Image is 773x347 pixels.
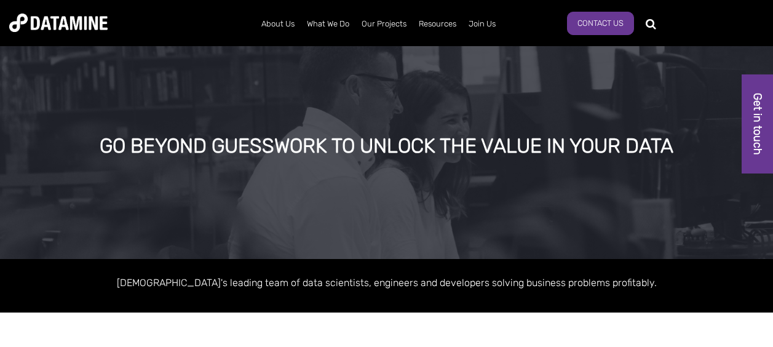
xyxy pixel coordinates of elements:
[567,12,634,35] a: Contact Us
[742,74,773,173] a: Get in touch
[9,14,108,32] img: Datamine
[93,135,680,158] div: GO BEYOND GUESSWORK TO UNLOCK THE VALUE IN YOUR DATA
[255,8,301,40] a: About Us
[36,274,737,291] p: [DEMOGRAPHIC_DATA]'s leading team of data scientists, engineers and developers solving business p...
[413,8,462,40] a: Resources
[462,8,502,40] a: Join Us
[301,8,355,40] a: What We Do
[355,8,413,40] a: Our Projects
